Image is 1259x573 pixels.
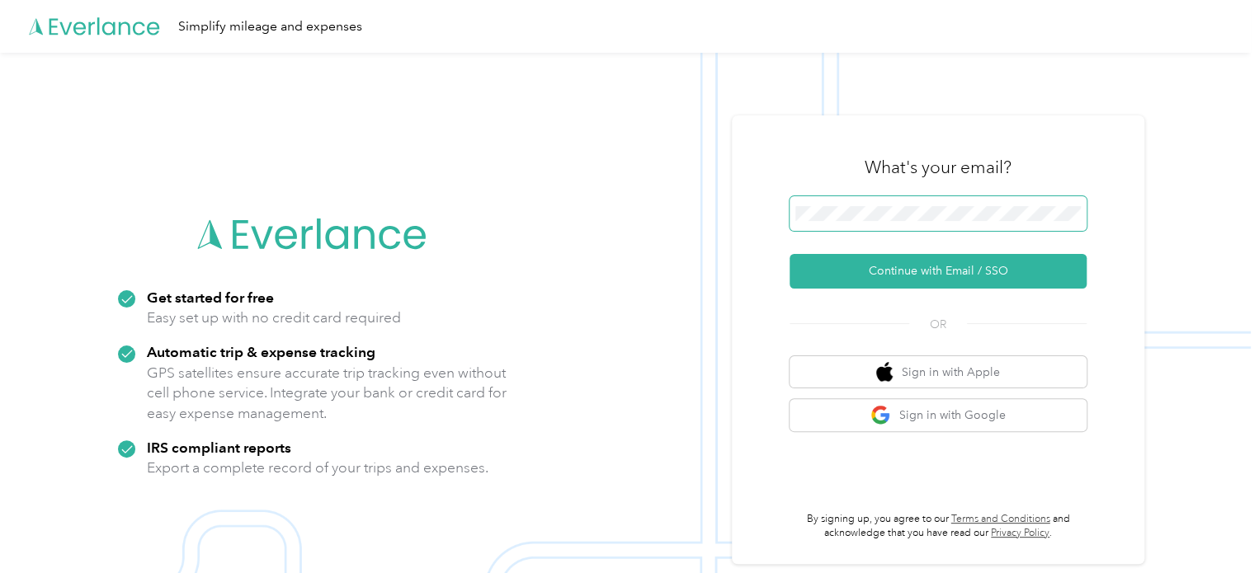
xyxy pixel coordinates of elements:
[147,439,291,456] strong: IRS compliant reports
[147,308,401,328] p: Easy set up with no credit card required
[790,399,1087,431] button: google logoSign in with Google
[951,513,1050,525] a: Terms and Conditions
[147,343,375,360] strong: Automatic trip & expense tracking
[909,316,967,333] span: OR
[876,362,893,383] img: apple logo
[790,356,1087,388] button: apple logoSign in with Apple
[865,156,1011,179] h3: What's your email?
[178,16,362,37] div: Simplify mileage and expenses
[147,363,507,424] p: GPS satellites ensure accurate trip tracking even without cell phone service. Integrate your bank...
[147,289,274,306] strong: Get started for free
[991,527,1049,539] a: Privacy Policy
[790,512,1087,541] p: By signing up, you agree to our and acknowledge that you have read our .
[790,254,1087,289] button: Continue with Email / SSO
[870,405,891,425] img: google logo
[147,458,488,478] p: Export a complete record of your trips and expenses.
